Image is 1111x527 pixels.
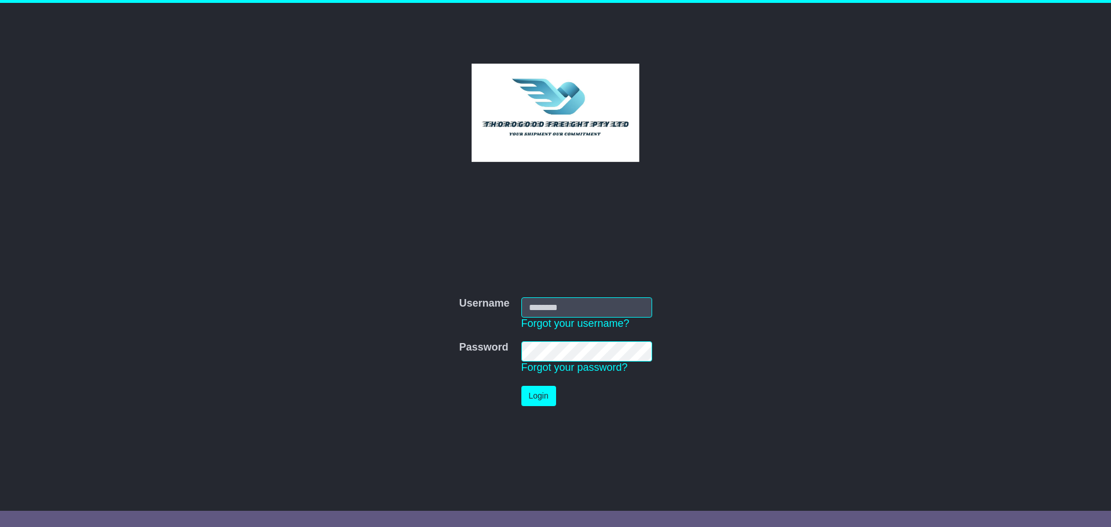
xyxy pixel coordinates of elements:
[521,386,556,406] button: Login
[459,341,508,354] label: Password
[459,297,509,310] label: Username
[521,318,630,329] a: Forgot your username?
[521,362,628,373] a: Forgot your password?
[472,64,640,162] img: Thorogood Freight Pty Ltd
